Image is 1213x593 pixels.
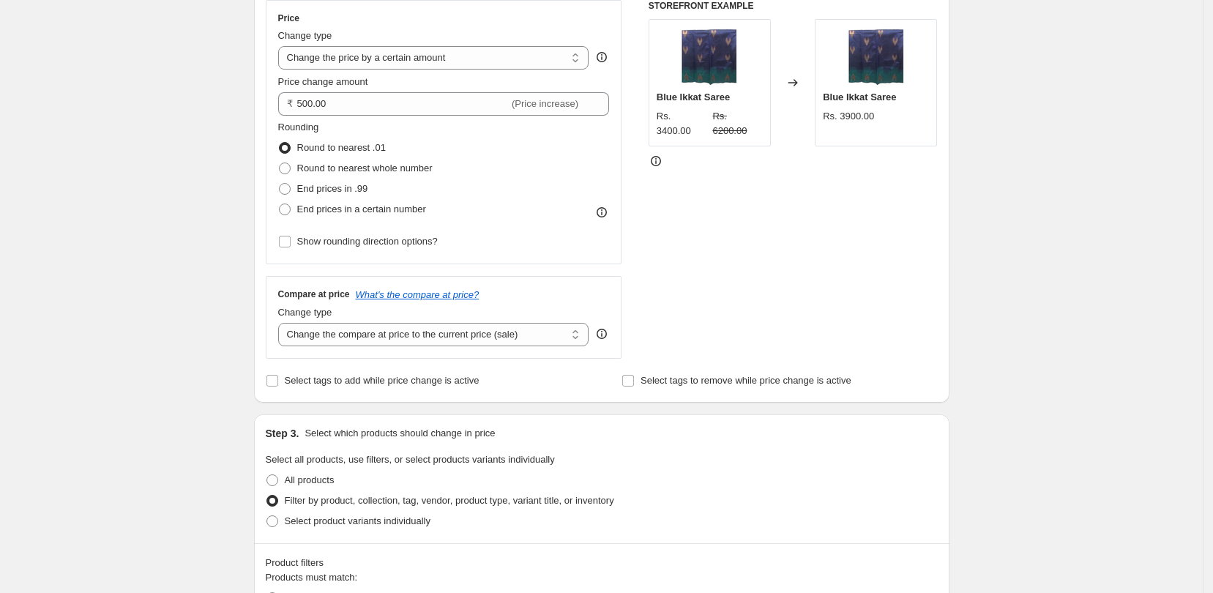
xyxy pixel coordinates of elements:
[278,122,319,133] span: Rounding
[297,142,386,153] span: Round to nearest .01
[287,98,293,109] span: ₹
[285,495,614,506] span: Filter by product, collection, tag, vendor, product type, variant title, or inventory
[305,426,495,441] p: Select which products should change in price
[297,236,438,247] span: Show rounding direction options?
[278,288,350,300] h3: Compare at price
[266,572,358,583] span: Products must match:
[297,92,510,116] input: -10.00
[278,307,332,318] span: Change type
[278,30,332,41] span: Change type
[285,474,335,485] span: All products
[278,76,368,87] span: Price change amount
[285,375,479,386] span: Select tags to add while price change is active
[285,515,430,526] span: Select product variants individually
[266,454,555,465] span: Select all products, use filters, or select products variants individually
[297,183,368,194] span: End prices in .99
[657,109,707,138] div: Rs. 3400.00
[657,92,730,102] span: Blue Ikkat Saree
[823,92,896,102] span: Blue Ikkat Saree
[297,204,426,215] span: End prices in a certain number
[266,556,938,570] div: Product filters
[680,27,739,86] img: Photoroom-20250117_144701_80x.png
[823,109,874,124] div: Rs. 3900.00
[847,27,906,86] img: Photoroom-20250117_144701_80x.png
[356,289,479,300] button: What's the compare at price?
[594,327,609,341] div: help
[512,98,578,109] span: (Price increase)
[278,12,299,24] h3: Price
[297,163,433,174] span: Round to nearest whole number
[266,426,299,441] h2: Step 3.
[641,375,851,386] span: Select tags to remove while price change is active
[594,50,609,64] div: help
[712,109,763,138] strike: Rs. 6200.00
